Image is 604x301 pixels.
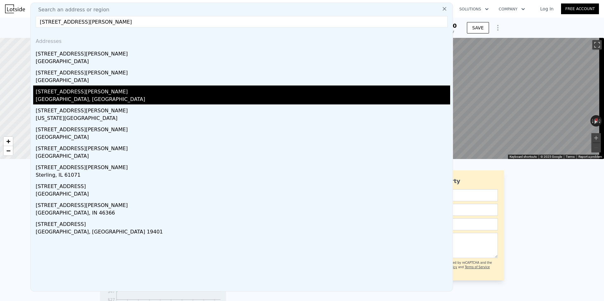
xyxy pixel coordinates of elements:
[108,289,115,294] tspan: $47
[425,261,498,274] div: This site is protected by reCAPTCHA and the Google and apply.
[591,143,601,152] button: Zoom out
[6,147,10,155] span: −
[561,3,599,14] a: Free Account
[36,171,450,180] div: Sterling, IL 61071
[592,40,602,50] button: Toggle fullscreen view
[36,228,450,237] div: [GEOGRAPHIC_DATA], [GEOGRAPHIC_DATA] 19401
[3,137,13,146] a: Zoom in
[578,155,602,158] a: Report a problem
[36,161,450,171] div: [STREET_ADDRESS][PERSON_NAME]
[36,199,450,209] div: [STREET_ADDRESS][PERSON_NAME]
[36,96,450,104] div: [GEOGRAPHIC_DATA], [GEOGRAPHIC_DATA]
[36,209,450,218] div: [GEOGRAPHIC_DATA], IN 46366
[467,22,489,33] button: SAVE
[36,16,448,27] input: Enter an address, city, region, neighborhood or zip code
[36,123,450,133] div: [STREET_ADDRESS][PERSON_NAME]
[494,3,530,15] button: Company
[36,48,450,58] div: [STREET_ADDRESS][PERSON_NAME]
[591,115,601,127] button: Reset the view
[36,115,450,123] div: [US_STATE][GEOGRAPHIC_DATA]
[36,142,450,152] div: [STREET_ADDRESS][PERSON_NAME]
[36,104,450,115] div: [STREET_ADDRESS][PERSON_NAME]
[591,133,601,143] button: Zoom in
[590,115,594,127] button: Rotate counterclockwise
[541,155,562,158] span: © 2025 Google
[36,218,450,228] div: [STREET_ADDRESS]
[533,6,561,12] a: Log In
[510,155,537,159] button: Keyboard shortcuts
[3,146,13,156] a: Zoom out
[465,265,490,269] a: Terms of Service
[36,152,450,161] div: [GEOGRAPHIC_DATA]
[6,137,10,145] span: +
[36,180,450,190] div: [STREET_ADDRESS]
[33,32,450,48] div: Addresses
[36,67,450,77] div: [STREET_ADDRESS][PERSON_NAME]
[36,58,450,67] div: [GEOGRAPHIC_DATA]
[36,190,450,199] div: [GEOGRAPHIC_DATA]
[566,155,575,158] a: Terms (opens in new tab)
[33,6,109,14] span: Search an address or region
[599,115,602,127] button: Rotate clockwise
[454,3,494,15] button: Solutions
[36,133,450,142] div: [GEOGRAPHIC_DATA]
[36,77,450,86] div: [GEOGRAPHIC_DATA]
[492,21,504,34] button: Show Options
[36,86,450,96] div: [STREET_ADDRESS][PERSON_NAME]
[5,4,25,13] img: Lotside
